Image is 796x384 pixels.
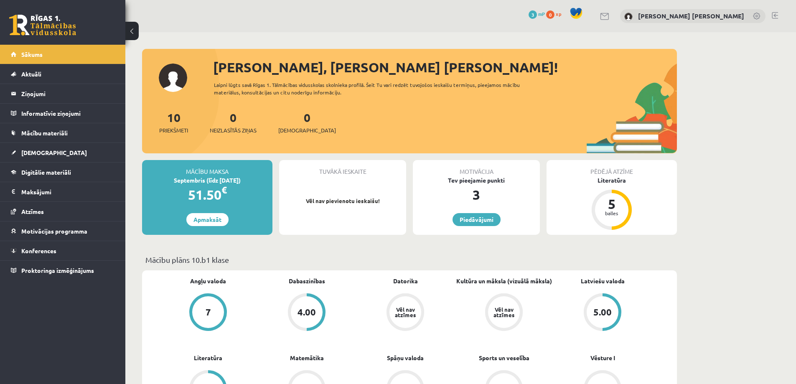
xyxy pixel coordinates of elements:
[547,176,677,231] a: Literatūra 5 balles
[279,160,406,176] div: Tuvākā ieskaite
[21,227,87,235] span: Motivācijas programma
[289,277,325,285] a: Dabaszinības
[21,182,115,201] legend: Maksājumi
[145,254,674,265] p: Mācību plāns 10.b1 klase
[257,293,356,333] a: 4.00
[159,293,257,333] a: 7
[638,12,744,20] a: [PERSON_NAME] [PERSON_NAME]
[11,163,115,182] a: Digitālie materiāli
[599,197,624,211] div: 5
[456,277,552,285] a: Kultūra un māksla (vizuālā māksla)
[142,176,272,185] div: Septembris (līdz [DATE])
[529,10,545,17] a: 3 mP
[11,221,115,241] a: Motivācijas programma
[213,57,677,77] div: [PERSON_NAME], [PERSON_NAME] [PERSON_NAME]!
[214,81,535,96] div: Laipni lūgts savā Rīgas 1. Tālmācības vidusskolas skolnieka profilā. Šeit Tu vari redzēt tuvojošo...
[581,277,625,285] a: Latviešu valoda
[194,353,222,362] a: Literatūra
[547,160,677,176] div: Pēdējā atzīme
[393,277,418,285] a: Datorika
[11,182,115,201] a: Maksājumi
[529,10,537,19] span: 3
[590,353,615,362] a: Vēsture I
[11,45,115,64] a: Sākums
[210,110,257,135] a: 0Neizlasītās ziņas
[11,123,115,142] a: Mācību materiāli
[21,84,115,103] legend: Ziņojumi
[453,213,501,226] a: Piedāvājumi
[547,176,677,185] div: Literatūra
[278,126,336,135] span: [DEMOGRAPHIC_DATA]
[21,208,44,215] span: Atzīmes
[556,10,561,17] span: xp
[21,51,43,58] span: Sākums
[492,307,516,318] div: Vēl nav atzīmes
[210,126,257,135] span: Neizlasītās ziņas
[9,15,76,36] a: Rīgas 1. Tālmācības vidusskola
[11,104,115,123] a: Informatīvie ziņojumi
[624,13,633,21] img: Frančesko Pio Bevilakva
[278,110,336,135] a: 0[DEMOGRAPHIC_DATA]
[413,160,540,176] div: Motivācija
[221,184,227,196] span: €
[11,261,115,280] a: Proktoringa izmēģinājums
[546,10,554,19] span: 0
[394,307,417,318] div: Vēl nav atzīmes
[21,247,56,254] span: Konferences
[142,185,272,205] div: 51.50
[290,353,324,362] a: Matemātika
[413,185,540,205] div: 3
[21,70,41,78] span: Aktuāli
[413,176,540,185] div: Tev pieejamie punkti
[356,293,455,333] a: Vēl nav atzīmes
[593,308,612,317] div: 5.00
[11,241,115,260] a: Konferences
[538,10,545,17] span: mP
[479,353,529,362] a: Sports un veselība
[21,168,71,176] span: Digitālie materiāli
[190,277,226,285] a: Angļu valoda
[455,293,553,333] a: Vēl nav atzīmes
[387,353,424,362] a: Spāņu valoda
[546,10,565,17] a: 0 xp
[142,160,272,176] div: Mācību maksa
[206,308,211,317] div: 7
[553,293,652,333] a: 5.00
[599,211,624,216] div: balles
[159,126,188,135] span: Priekšmeti
[11,64,115,84] a: Aktuāli
[21,129,68,137] span: Mācību materiāli
[21,267,94,274] span: Proktoringa izmēģinājums
[283,197,402,205] p: Vēl nav pievienotu ieskaišu!
[298,308,316,317] div: 4.00
[21,104,115,123] legend: Informatīvie ziņojumi
[11,84,115,103] a: Ziņojumi
[159,110,188,135] a: 10Priekšmeti
[11,202,115,221] a: Atzīmes
[186,213,229,226] a: Apmaksāt
[21,149,87,156] span: [DEMOGRAPHIC_DATA]
[11,143,115,162] a: [DEMOGRAPHIC_DATA]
